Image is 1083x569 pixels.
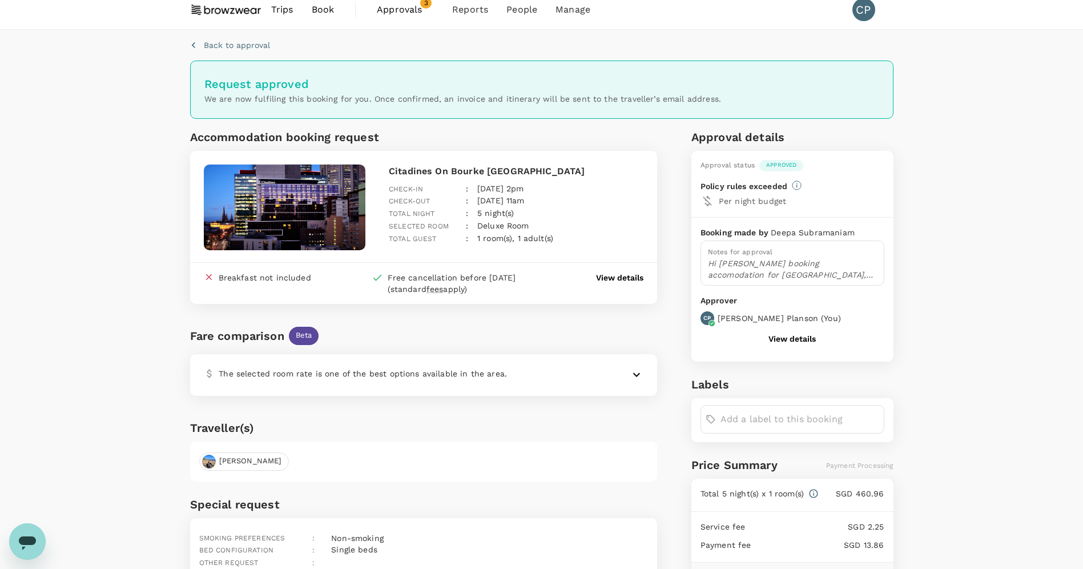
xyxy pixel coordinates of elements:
[199,546,274,554] span: Bed configuration
[759,161,803,169] span: Approved
[819,488,884,499] p: SGD 460.96
[457,211,468,233] div: :
[212,456,289,467] span: [PERSON_NAME]
[477,207,514,219] p: 5 night(s)
[190,419,658,437] h6: Traveller(s)
[389,235,437,243] span: Total guest
[190,495,658,514] h6: Special request
[596,272,643,283] button: View details
[746,521,884,532] p: SGD 2.25
[389,185,423,193] span: Check-in
[204,93,879,105] p: We are now fulfiling this booking for you. Once confirmed, an invoice and itinerary will be sent ...
[9,523,46,560] iframe: Button to launch messaging window
[327,528,384,544] div: Non-smoking
[202,455,216,468] img: avatar-6405acff242b0.jpeg
[708,258,877,281] p: Hi [PERSON_NAME] booking accomodation for [GEOGRAPHIC_DATA], thank you
[389,222,449,230] span: Selected room
[477,233,553,244] p: 1 room(s), 1 adult(s)
[199,534,285,542] span: Smoking preferences
[703,314,711,322] p: CP
[312,3,335,17] span: Book
[389,197,430,205] span: Check-out
[190,128,421,146] h6: Accommodation booking request
[312,534,315,542] span: :
[477,220,529,231] p: Deluxe Room
[312,546,315,554] span: :
[768,334,816,343] button: View details
[388,272,550,295] div: Free cancellation before [DATE] (standard apply)
[700,488,804,499] p: Total 5 night(s) x 1 room(s)
[691,456,778,474] h6: Price Summary
[204,39,270,51] p: Back to approval
[700,181,787,192] p: Policy rules exceeded
[719,195,884,207] p: Per night budget
[771,227,855,238] p: Deepa Subramaniam
[457,198,468,220] div: :
[477,183,524,194] p: [DATE] 2pm
[377,3,434,17] span: Approvals
[720,410,879,428] input: Add a label to this booking
[271,3,293,17] span: Trips
[389,165,643,178] p: Citadines On Bourke [GEOGRAPHIC_DATA]
[700,521,746,532] p: Service fee
[190,39,270,51] button: Back to approval
[199,559,259,567] span: Other request
[426,284,444,294] span: fees
[700,295,884,307] p: Approver
[700,539,751,551] p: Payment fee
[457,223,468,245] div: :
[327,539,377,556] div: Single beds
[457,174,468,195] div: :
[289,330,319,341] span: Beta
[204,75,879,93] h6: Request approved
[389,210,435,218] span: Total night
[219,272,311,283] div: Breakfast not included
[457,186,468,207] div: :
[219,368,570,379] p: The selected room rate is one of the best options available in the area.
[555,3,590,17] span: Manage
[691,375,893,394] h6: Labels
[506,3,537,17] span: People
[718,312,841,324] p: [PERSON_NAME] Planson ( You )
[751,539,884,551] p: SGD 13.86
[700,160,755,171] div: Approval status
[691,128,893,146] h6: Approval details
[700,227,771,238] p: Booking made by
[708,248,773,256] span: Notes for approval
[312,559,315,567] span: :
[477,195,525,206] p: [DATE] 11am
[452,3,488,17] span: Reports
[204,165,366,250] img: hotel
[190,327,284,345] div: Fare comparison
[826,462,893,470] span: Payment Processing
